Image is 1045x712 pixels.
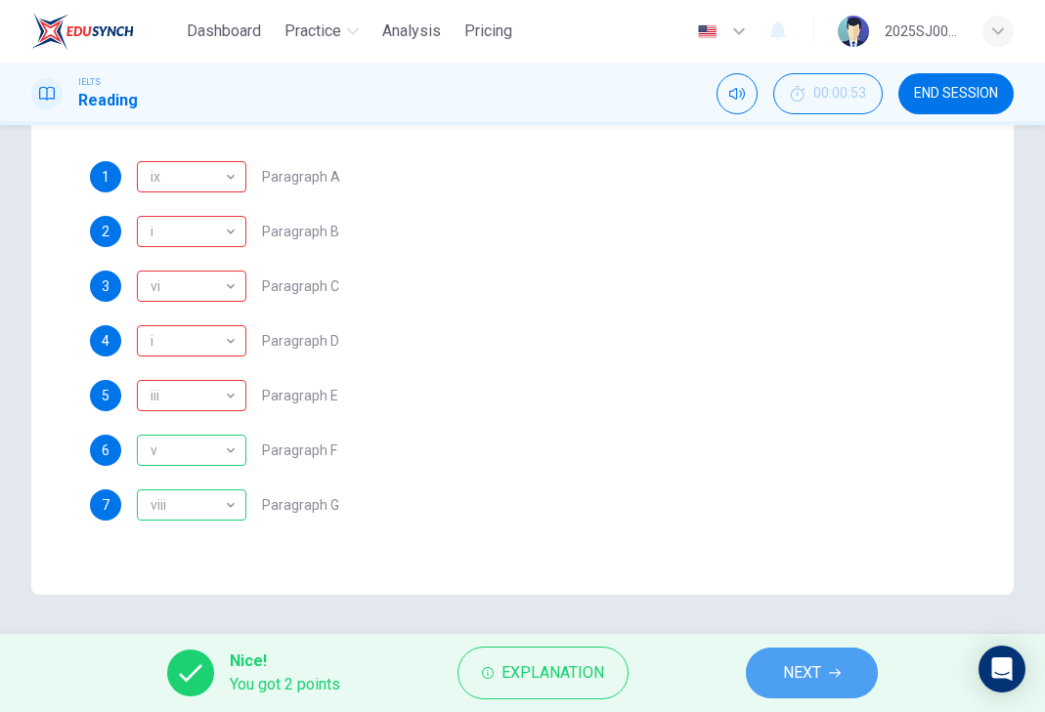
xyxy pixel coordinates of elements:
button: Practice [277,14,367,49]
span: 3 [102,279,109,293]
button: Analysis [374,14,449,49]
span: Paragraph E [262,389,338,402]
span: Nice! [230,649,340,673]
h1: Reading [78,89,138,112]
span: 1 [102,170,109,184]
a: EduSynch logo [31,12,179,51]
span: 4 [102,334,109,348]
span: Practice [284,20,341,43]
div: v [137,423,239,479]
img: en [695,24,719,39]
span: 7 [102,498,109,512]
button: Explanation [457,647,629,699]
img: EduSynch logo [31,12,134,51]
span: Paragraph B [262,225,339,238]
span: 5 [102,389,109,402]
div: viii [137,478,239,533]
span: 2 [102,225,109,238]
span: Paragraph D [262,334,339,348]
span: Pricing [464,20,512,43]
span: Analysis [382,20,441,43]
button: Pricing [457,14,520,49]
span: 6 [102,443,109,457]
div: v [137,435,246,466]
div: iii [137,368,239,424]
div: i [137,314,239,369]
div: Mute [717,73,758,114]
div: ii [137,271,246,302]
div: viii [137,489,246,521]
div: i [137,380,246,411]
button: Dashboard [179,14,269,49]
span: 00:00:53 [813,86,866,102]
div: ix [137,149,239,205]
span: Paragraph F [262,443,337,457]
span: END SESSION [914,86,998,102]
span: Explanation [501,659,604,687]
span: Paragraph A [262,170,340,184]
span: Paragraph G [262,498,339,512]
div: i [137,204,239,260]
button: NEXT [746,648,878,698]
div: vii [137,161,246,192]
span: NEXT [783,659,821,687]
span: Dashboard [187,20,261,43]
div: vi [137,259,239,314]
img: Profile picture [838,16,869,47]
span: Paragraph C [262,279,339,293]
div: ix [137,216,246,247]
button: END SESSION [898,73,1014,114]
button: 00:00:53 [773,73,883,114]
div: iv [137,325,246,356]
div: 2025SJ00059 MEERTHIKHA A/P [PERSON_NAME] [885,20,959,43]
span: You got 2 points [230,673,340,696]
div: Open Intercom Messenger [979,646,1025,692]
span: IELTS [78,75,101,89]
div: Hide [773,73,883,114]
